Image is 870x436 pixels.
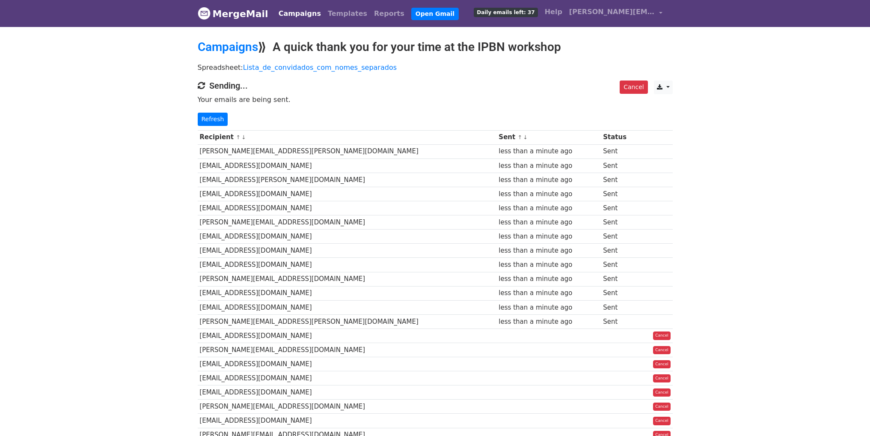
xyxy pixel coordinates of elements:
[198,201,497,215] td: [EMAIL_ADDRESS][DOMAIN_NAME]
[198,187,497,201] td: [EMAIL_ADDRESS][DOMAIN_NAME]
[324,5,371,22] a: Templates
[198,230,497,244] td: [EMAIL_ADDRESS][DOMAIN_NAME]
[198,371,497,385] td: [EMAIL_ADDRESS][DOMAIN_NAME]
[499,161,599,171] div: less than a minute ago
[517,134,522,140] a: ↑
[601,158,638,173] td: Sent
[601,187,638,201] td: Sent
[566,3,666,24] a: [PERSON_NAME][EMAIL_ADDRESS][DOMAIN_NAME]
[601,300,638,314] td: Sent
[653,331,671,340] a: Cancel
[198,314,497,328] td: [PERSON_NAME][EMAIL_ADDRESS][PERSON_NAME][DOMAIN_NAME]
[653,403,671,411] a: Cancel
[241,134,246,140] a: ↓
[499,232,599,242] div: less than a minute ago
[243,63,397,72] a: Lista_de_convidados_com_nomes_separados
[236,134,241,140] a: ↑
[198,113,228,126] a: Refresh
[601,144,638,158] td: Sent
[474,8,537,17] span: Daily emails left: 37
[499,274,599,284] div: less than a minute ago
[411,8,459,20] a: Open Gmail
[523,134,528,140] a: ↓
[198,414,497,428] td: [EMAIL_ADDRESS][DOMAIN_NAME]
[198,328,497,343] td: [EMAIL_ADDRESS][DOMAIN_NAME]
[198,158,497,173] td: [EMAIL_ADDRESS][DOMAIN_NAME]
[198,130,497,144] th: Recipient
[470,3,541,21] a: Daily emails left: 37
[601,130,638,144] th: Status
[653,417,671,425] a: Cancel
[653,374,671,383] a: Cancel
[601,272,638,286] td: Sent
[601,215,638,230] td: Sent
[499,203,599,213] div: less than a minute ago
[601,244,638,258] td: Sent
[499,146,599,156] div: less than a minute ago
[198,357,497,371] td: [EMAIL_ADDRESS][DOMAIN_NAME]
[499,260,599,270] div: less than a minute ago
[371,5,408,22] a: Reports
[499,189,599,199] div: less than a minute ago
[601,173,638,187] td: Sent
[497,130,601,144] th: Sent
[198,272,497,286] td: [PERSON_NAME][EMAIL_ADDRESS][DOMAIN_NAME]
[198,7,211,20] img: MergeMail logo
[499,288,599,298] div: less than a minute ago
[198,63,673,72] p: Spreadsheet:
[601,286,638,300] td: Sent
[198,95,673,104] p: Your emails are being sent.
[198,286,497,300] td: [EMAIL_ADDRESS][DOMAIN_NAME]
[198,215,497,230] td: [PERSON_NAME][EMAIL_ADDRESS][DOMAIN_NAME]
[653,360,671,369] a: Cancel
[653,346,671,355] a: Cancel
[601,258,638,272] td: Sent
[198,385,497,400] td: [EMAIL_ADDRESS][DOMAIN_NAME]
[198,144,497,158] td: [PERSON_NAME][EMAIL_ADDRESS][PERSON_NAME][DOMAIN_NAME]
[198,81,673,91] h4: Sending...
[601,314,638,328] td: Sent
[541,3,566,21] a: Help
[198,173,497,187] td: [EMAIL_ADDRESS][PERSON_NAME][DOMAIN_NAME]
[499,303,599,313] div: less than a minute ago
[198,244,497,258] td: [EMAIL_ADDRESS][DOMAIN_NAME]
[198,258,497,272] td: [EMAIL_ADDRESS][DOMAIN_NAME]
[275,5,324,22] a: Campaigns
[198,5,268,23] a: MergeMail
[198,40,673,54] h2: ⟫ A quick thank you for your time at the IPBN workshop
[499,317,599,327] div: less than a minute ago
[198,343,497,357] td: [PERSON_NAME][EMAIL_ADDRESS][DOMAIN_NAME]
[601,201,638,215] td: Sent
[620,81,647,94] a: Cancel
[601,230,638,244] td: Sent
[198,300,497,314] td: [EMAIL_ADDRESS][DOMAIN_NAME]
[653,388,671,397] a: Cancel
[499,246,599,256] div: less than a minute ago
[198,400,497,414] td: [PERSON_NAME][EMAIL_ADDRESS][DOMAIN_NAME]
[569,7,655,17] span: [PERSON_NAME][EMAIL_ADDRESS][DOMAIN_NAME]
[499,175,599,185] div: less than a minute ago
[198,40,258,54] a: Campaigns
[499,218,599,227] div: less than a minute ago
